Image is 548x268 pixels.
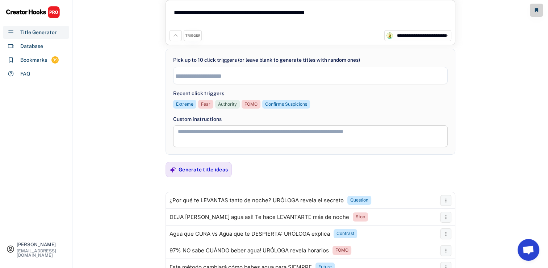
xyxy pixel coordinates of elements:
[244,101,258,107] div: FOMO
[6,6,60,19] img: CHPRO%20Logo.svg
[350,197,368,203] div: Question
[518,239,539,261] a: Chat abierto
[170,231,330,237] div: Agua que CURA vs Agua que te DESPIERTA: URÓLOGA explica
[17,249,66,257] div: [EMAIL_ADDRESS][DOMAIN_NAME]
[51,57,59,63] div: 39
[176,101,193,107] div: Extreme
[336,231,354,237] div: Contrast
[356,214,365,220] div: Stop
[201,101,210,107] div: Fear
[386,32,393,39] img: channels4_profile.jpg
[170,198,344,203] div: ¿Por qué te LEVANTAS tanto de noche? URÓLOGA revela el secreto
[173,56,360,64] div: Pick up to 10 click triggers (or leave blank to generate titles with random ones)
[20,29,57,36] div: Title Generator
[17,242,66,247] div: [PERSON_NAME]
[20,56,47,64] div: Bookmarks
[179,166,228,173] div: Generate title ideas
[173,90,224,97] div: Recent click triggers
[218,101,237,107] div: Authority
[335,247,348,253] div: FOMO
[170,214,349,220] div: DEJA [PERSON_NAME] agua así! Te hace LEVANTARTE más de noche
[173,115,448,123] div: Custom instructions
[265,101,307,107] div: Confirms Suspicions
[20,70,30,78] div: FAQ
[170,248,329,253] div: 97% NO sabe CUÁNDO beber agua! URÓLOGA revela horarios
[20,42,43,50] div: Database
[185,33,200,38] div: TRIGGER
